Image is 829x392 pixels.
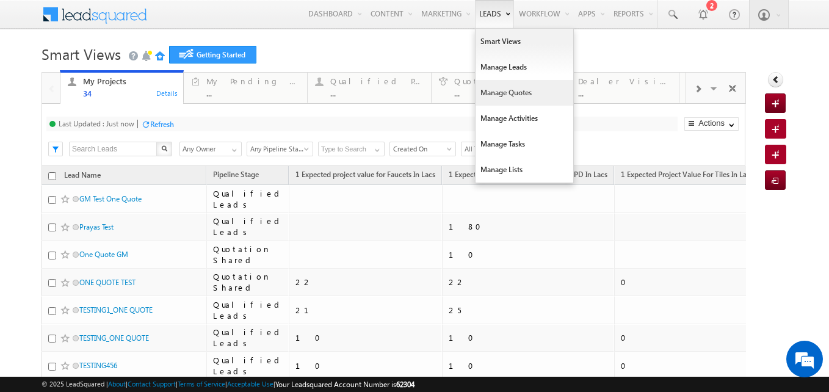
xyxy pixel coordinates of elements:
span: 62304 [396,380,415,389]
a: 1 Expected Project Value For Tiles In Lacs [615,168,759,184]
div: Qualified Leads [213,188,284,210]
div: Minimize live chat window [200,6,230,35]
a: Getting Started [169,46,256,64]
div: My Pending Followup Tasks [206,76,300,86]
a: Manage Lists [476,157,573,183]
div: 180 [449,221,609,232]
div: Quotation Shared [213,271,284,293]
img: Search [161,145,167,151]
a: Manage Quotes [476,80,573,106]
a: GM Test One Quote [79,194,142,203]
span: 1 Expected Project Value for SW and APD In Lacs [449,170,607,179]
a: About [108,380,126,388]
div: ... [206,89,300,98]
em: Start Chat [166,305,222,321]
div: 10 [449,360,609,371]
div: Quotations- Approval Pending [454,76,548,86]
div: 10 [449,332,609,343]
div: 10 [295,360,436,371]
a: Show All Items [225,142,241,154]
div: Refresh [150,120,174,129]
div: 10 [295,332,436,343]
div: Dealer Visits recorded [578,76,672,86]
a: TESTING_ONE QUOTE [79,333,149,343]
a: TESTING1_ONE QUOTE [79,305,153,314]
a: Manage Leads [476,54,573,80]
div: Quotation Shared [213,244,284,266]
div: My Projects [83,76,176,86]
button: Actions [684,117,739,131]
div: Qualified Leads [213,299,284,321]
div: 0 [621,332,755,343]
span: © 2025 LeadSquared | | | | | [42,379,415,390]
a: My Projects34Details [60,70,184,104]
a: Acceptable Use [227,380,273,388]
div: 21 [295,305,436,316]
div: 10 [449,249,609,260]
span: Your Leadsquared Account Number is [275,380,415,389]
div: Last Updated : Just now [59,119,134,128]
a: One Quote GM [79,250,128,259]
div: Pipeline Stage Filter [247,141,312,156]
a: 1 Expected project value for Faucets In Lacs [289,168,441,184]
a: All Time [461,142,527,156]
div: Qualified Leads [213,327,284,349]
a: Manage Activities [476,106,573,131]
span: 1 Expected Project Value For Tiles In Lacs [621,170,753,179]
div: Actual_Source Filter [318,141,383,156]
input: Check all records [48,172,56,180]
div: 22 [295,277,436,288]
div: ... [454,89,548,98]
a: Prayas Test [79,222,114,231]
a: Created On [389,142,456,156]
div: Qualified Leads [213,355,284,377]
div: Details [156,87,179,98]
a: 1 Expected Project Value for SW and APD In Lacs [443,168,614,184]
div: ... [578,89,672,98]
span: Smart Views [42,44,121,64]
div: Qualified Projects [330,76,424,86]
a: Smart Views [476,29,573,54]
div: 22 [449,277,609,288]
div: Qualified Leads [213,216,284,238]
a: Any Pipeline Stage [247,142,313,156]
a: Show All Items [368,142,383,154]
textarea: Type your message and hit 'Enter' [16,113,223,294]
img: d_60004797649_company_0_60004797649 [21,64,51,80]
a: Dealer Visits recorded... [555,73,679,103]
div: 25 [449,305,609,316]
a: ONE QUOTE TEST [79,278,136,287]
div: Owner Filter [179,141,241,156]
a: Pipeline Stage [207,168,265,184]
a: TESTING456 [79,361,117,370]
span: Created On [390,143,452,154]
input: Type to Search [318,142,385,156]
span: Any Pipeline Stage [247,143,309,154]
a: Lead Name [58,169,107,184]
div: 34 [83,89,176,98]
input: Search Leads [69,142,157,156]
span: All Time [462,143,523,154]
a: Manage Tasks [476,131,573,157]
a: Terms of Service [178,380,225,388]
div: 0 [621,277,755,288]
input: Type to Search [179,142,242,156]
a: Qualified Projects... [307,73,432,103]
span: Pipeline Stage [213,170,259,179]
div: ... [330,89,424,98]
a: Contact Support [128,380,176,388]
span: 1 Expected project value for Faucets In Lacs [295,170,435,179]
div: 0 [621,360,755,371]
a: Quotations- Approval Pending... [431,73,556,103]
a: My Pending Followup Tasks... [183,73,308,103]
div: Chat with us now [63,64,205,80]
